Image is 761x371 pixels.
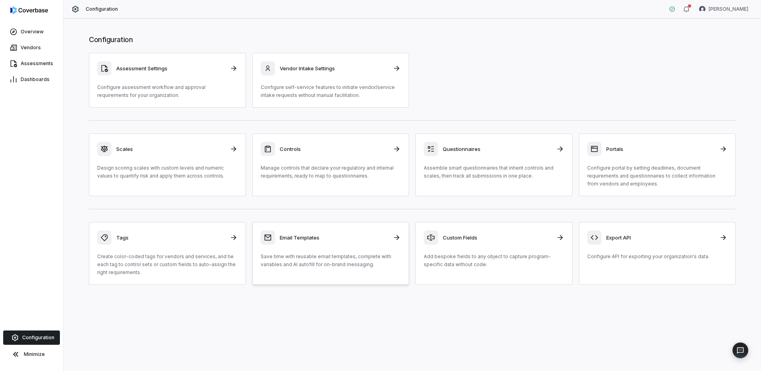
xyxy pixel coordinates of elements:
h3: Tags [116,234,225,241]
a: Assessments [2,56,61,71]
h3: Questionnaires [443,145,552,153]
button: Mike Phillips avatar[PERSON_NAME] [694,3,753,15]
p: Configure assessment workflow and approval requirements for your organization. [97,83,238,99]
a: Custom FieldsAdd bespoke fields to any object to capture program-specific data without code. [415,222,573,285]
span: Vendors [21,44,41,51]
a: Overview [2,25,61,39]
h3: Controls [280,145,388,153]
a: ControlsManage controls that declare your regulatory and internal requirements, ready to map to q... [252,133,409,196]
h3: Assessment Settings [116,65,225,72]
span: Configuration [22,334,54,341]
a: Export APIConfigure API for exporting your organization's data. [579,222,736,285]
p: Assemble smart questionnaires that inherit controls and scales, then track all submissions in one... [424,164,564,180]
h3: Portals [606,145,715,153]
h3: Vendor Intake Settings [280,65,388,72]
p: Configure self-service features to initiate vendor/service intake requests without manual facilit... [261,83,401,99]
span: Overview [21,29,44,35]
a: QuestionnairesAssemble smart questionnaires that inherit controls and scales, then track all subm... [415,133,573,196]
a: Assessment SettingsConfigure assessment workflow and approval requirements for your organization. [89,53,246,108]
a: Vendor Intake SettingsConfigure self-service features to initiate vendor/service intake requests ... [252,53,409,108]
p: Save time with reusable email templates, complete with variables and AI autofill for on-brand mes... [261,253,401,269]
span: Assessments [21,60,53,67]
p: Create color-coded tags for vendors and services, and tie each tag to control sets or custom fiel... [97,253,238,276]
p: Design scoring scales with custom levels and numeric values to quantify risk and apply them acros... [97,164,238,180]
h3: Export API [606,234,715,241]
p: Manage controls that declare your regulatory and internal requirements, ready to map to questionn... [261,164,401,180]
span: Dashboards [21,76,50,83]
a: Dashboards [2,72,61,87]
h3: Scales [116,145,225,153]
img: logo-D7KZi-bG.svg [10,6,48,14]
a: ScalesDesign scoring scales with custom levels and numeric values to quantify risk and apply them... [89,133,246,196]
a: Vendors [2,41,61,55]
a: TagsCreate color-coded tags for vendors and services, and tie each tag to control sets or custom ... [89,222,246,285]
p: Configure API for exporting your organization's data. [587,253,728,261]
a: PortalsConfigure portal by setting deadlines, document requirements and questionnaires to collect... [579,133,736,196]
img: Mike Phillips avatar [699,6,705,12]
a: Email TemplatesSave time with reusable email templates, complete with variables and AI autofill f... [252,222,409,285]
span: Configuration [86,6,118,12]
h3: Email Templates [280,234,388,241]
span: Minimize [24,351,45,357]
button: Minimize [3,346,60,362]
p: Add bespoke fields to any object to capture program-specific data without code. [424,253,564,269]
a: Configuration [3,330,60,345]
h1: Configuration [89,35,736,45]
h3: Custom Fields [443,234,552,241]
span: [PERSON_NAME] [709,6,748,12]
p: Configure portal by setting deadlines, document requirements and questionnaires to collect inform... [587,164,728,188]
